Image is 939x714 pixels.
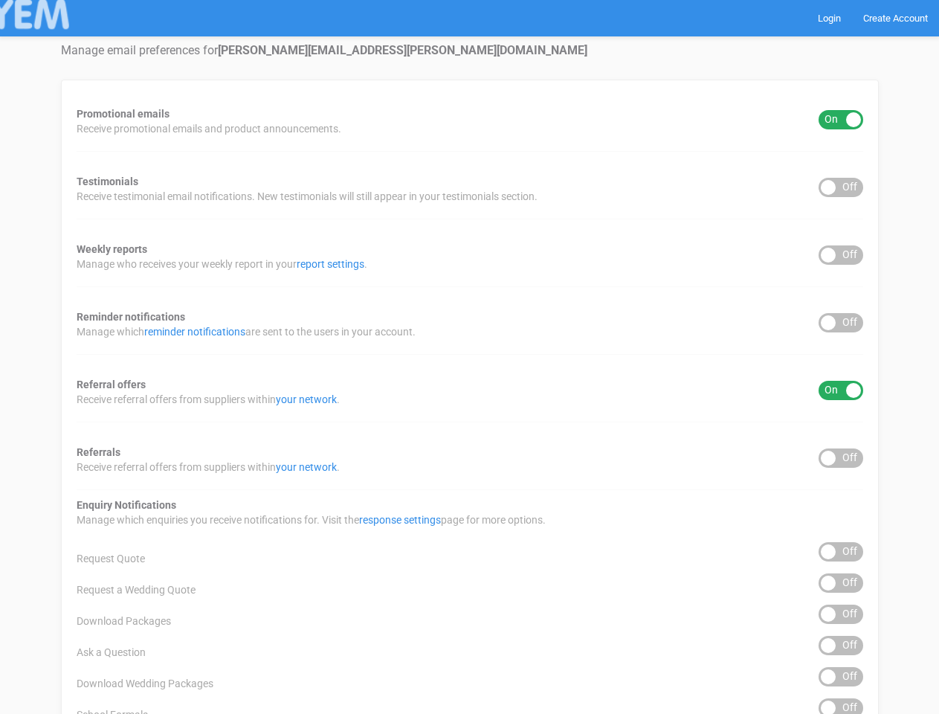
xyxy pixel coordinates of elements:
[77,311,185,323] strong: Reminder notifications
[77,460,340,475] span: Receive referral offers from suppliers within .
[276,393,337,405] a: your network
[77,243,147,255] strong: Weekly reports
[77,257,367,271] span: Manage who receives your weekly report in your .
[77,189,538,204] span: Receive testimonial email notifications. New testimonials will still appear in your testimonials ...
[218,43,587,57] strong: [PERSON_NAME][EMAIL_ADDRESS][PERSON_NAME][DOMAIN_NAME]
[77,379,146,390] strong: Referral offers
[77,645,146,660] span: Ask a Question
[144,326,245,338] a: reminder notifications
[297,258,364,270] a: report settings
[77,446,120,458] strong: Referrals
[77,176,138,187] strong: Testimonials
[77,551,145,566] span: Request Quote
[77,499,176,511] strong: Enquiry Notifications
[77,121,341,136] span: Receive promotional emails and product announcements.
[77,108,170,120] strong: Promotional emails
[276,461,337,473] a: your network
[77,392,340,407] span: Receive referral offers from suppliers within .
[77,512,546,527] span: Manage which enquiries you receive notifications for. Visit the page for more options.
[77,614,171,628] span: Download Packages
[61,44,879,57] h4: Manage email preferences for
[77,324,416,339] span: Manage which are sent to the users in your account.
[359,514,441,526] a: response settings
[77,582,196,597] span: Request a Wedding Quote
[77,676,213,691] span: Download Wedding Packages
